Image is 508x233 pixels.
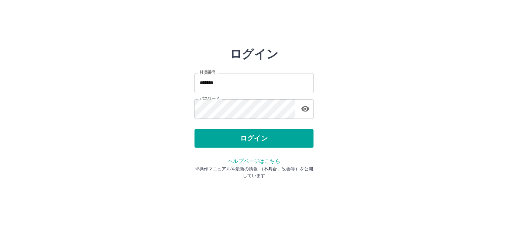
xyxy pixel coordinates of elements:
label: パスワード [200,96,219,101]
h2: ログイン [230,47,279,61]
button: ログイン [194,129,314,148]
a: ヘルプページはこちら [228,158,280,164]
label: 社員番号 [200,70,215,75]
p: ※操作マニュアルや最新の情報 （不具合、改善等）を公開しています [194,166,314,179]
